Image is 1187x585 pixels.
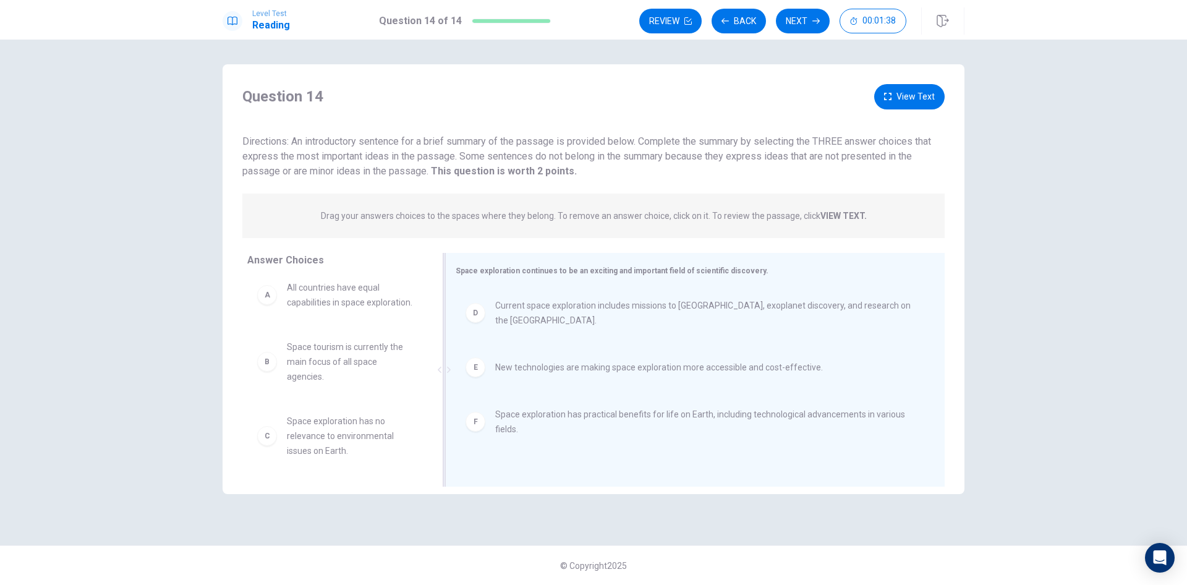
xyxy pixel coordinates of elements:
div: CSpace exploration has no relevance to environmental issues on Earth. [247,404,425,468]
span: Space exploration has no relevance to environmental issues on Earth. [287,414,415,458]
span: New technologies are making space exploration more accessible and cost-effective. [495,360,823,375]
div: Open Intercom Messenger [1145,543,1175,573]
strong: VIEW TEXT. [820,211,867,221]
h4: Question 14 [242,87,323,106]
div: BSpace tourism is currently the main focus of all space agencies. [247,330,425,394]
span: Current space exploration includes missions to [GEOGRAPHIC_DATA], exoplanet discovery, and resear... [495,298,915,328]
span: Space exploration continues to be an exciting and important field of scientific discovery. [456,267,768,275]
button: 00:01:38 [840,9,906,33]
div: D [466,303,485,323]
div: FSpace exploration has practical benefits for life on Earth, including technological advancements... [456,397,925,446]
span: © Copyright 2025 [560,561,627,571]
span: Space exploration has practical benefits for life on Earth, including technological advancements ... [495,407,915,437]
button: Review [639,9,702,33]
span: 00:01:38 [862,16,896,26]
div: A [257,285,277,305]
span: Directions: An introductory sentence for a brief summary of the passage is provided below. Comple... [242,135,931,177]
h1: Question 14 of 14 [379,14,462,28]
div: C [257,426,277,446]
span: Level Test [252,9,290,18]
button: Next [776,9,830,33]
span: All countries have equal capabilities in space exploration. [287,280,415,310]
p: Drag your answers choices to the spaces where they belong. To remove an answer choice, click on i... [321,211,867,221]
span: Space tourism is currently the main focus of all space agencies. [287,339,415,384]
strong: This question is worth 2 points. [428,165,577,177]
button: Back [712,9,766,33]
button: View Text [874,84,945,109]
h1: Reading [252,18,290,33]
div: B [257,352,277,372]
div: E [466,357,485,377]
div: ENew technologies are making space exploration more accessible and cost-effective. [456,348,925,387]
div: AAll countries have equal capabilities in space exploration. [247,270,425,320]
div: F [466,412,485,432]
div: DCurrent space exploration includes missions to [GEOGRAPHIC_DATA], exoplanet discovery, and resea... [456,288,925,338]
span: Answer Choices [247,254,324,266]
